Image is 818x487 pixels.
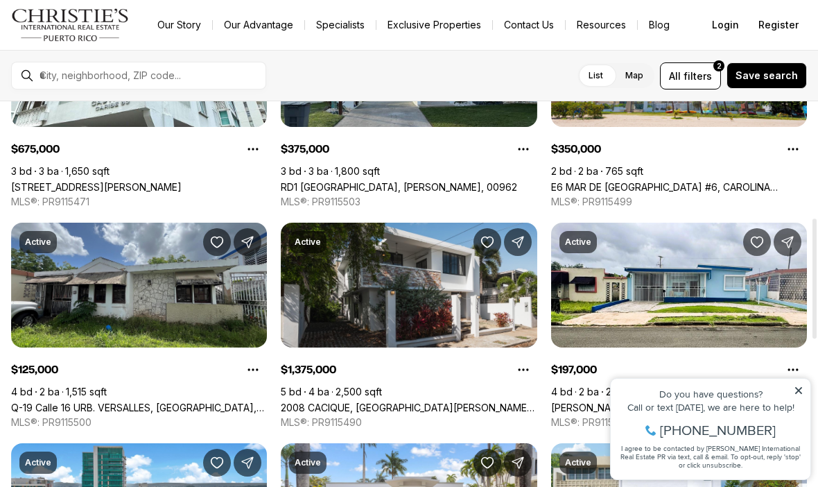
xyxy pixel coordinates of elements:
[11,181,182,193] a: 60 CARIBE #7A, SAN JUAN PR, 00907
[510,356,537,384] button: Property options
[213,15,304,35] a: Our Advantage
[565,237,591,248] p: Active
[551,181,807,193] a: E6 MAR DE ISLA VERDE #6, CAROLINA PR, 00979
[15,31,200,41] div: Do you have questions?
[704,11,747,39] button: Login
[551,402,722,413] a: Calle Julia Blq AM 24 VILLA RICA, BAYAMON PR, 00959
[614,63,654,88] label: Map
[203,228,231,256] button: Save Property: Q-19 Calle 16 URB. VERSALLES
[15,44,200,54] div: Call or text [DATE], we are here to help!
[376,15,492,35] a: Exclusive Properties
[577,63,614,88] label: List
[712,19,739,31] span: Login
[473,449,501,477] button: Save Property: o-5 UNION
[638,15,681,35] a: Blog
[295,237,321,248] p: Active
[281,181,517,193] a: RD1 URB MARINA BAHIA, CATANO PR, 00962
[566,15,637,35] a: Resources
[736,70,798,81] span: Save search
[717,60,722,71] span: 2
[669,69,681,83] span: All
[726,62,807,89] button: Save search
[146,15,212,35] a: Our Story
[493,15,565,35] button: Contact Us
[281,402,537,413] a: 2008 CACIQUE, SAN JUAN PR, 00911
[660,62,721,89] button: Allfilters2
[473,228,501,256] button: Save Property: 2008 CACIQUE
[743,228,771,256] button: Save Property: Calle Julia Blq AM 24 VILLA RICA
[234,228,261,256] button: Share Property
[684,69,712,83] span: filters
[758,19,799,31] span: Register
[11,8,130,42] img: logo
[11,402,267,413] a: Q-19 Calle 16 URB. VERSALLES, BAYAMON PR, 00959
[565,457,591,468] p: Active
[295,457,321,468] p: Active
[57,65,173,79] span: [PHONE_NUMBER]
[239,135,267,163] button: Property options
[779,356,807,384] button: Property options
[25,457,51,468] p: Active
[305,15,376,35] a: Specialists
[510,135,537,163] button: Property options
[504,228,532,256] button: Share Property
[504,449,532,477] button: Share Property
[774,228,801,256] button: Share Property
[25,237,51,248] p: Active
[239,356,267,384] button: Property options
[779,135,807,163] button: Property options
[234,449,261,477] button: Share Property
[17,85,198,112] span: I agree to be contacted by [PERSON_NAME] International Real Estate PR via text, call & email. To ...
[203,449,231,477] button: Save Property: 1511 AVENIDA PONCE DE LEON #1023
[750,11,807,39] button: Register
